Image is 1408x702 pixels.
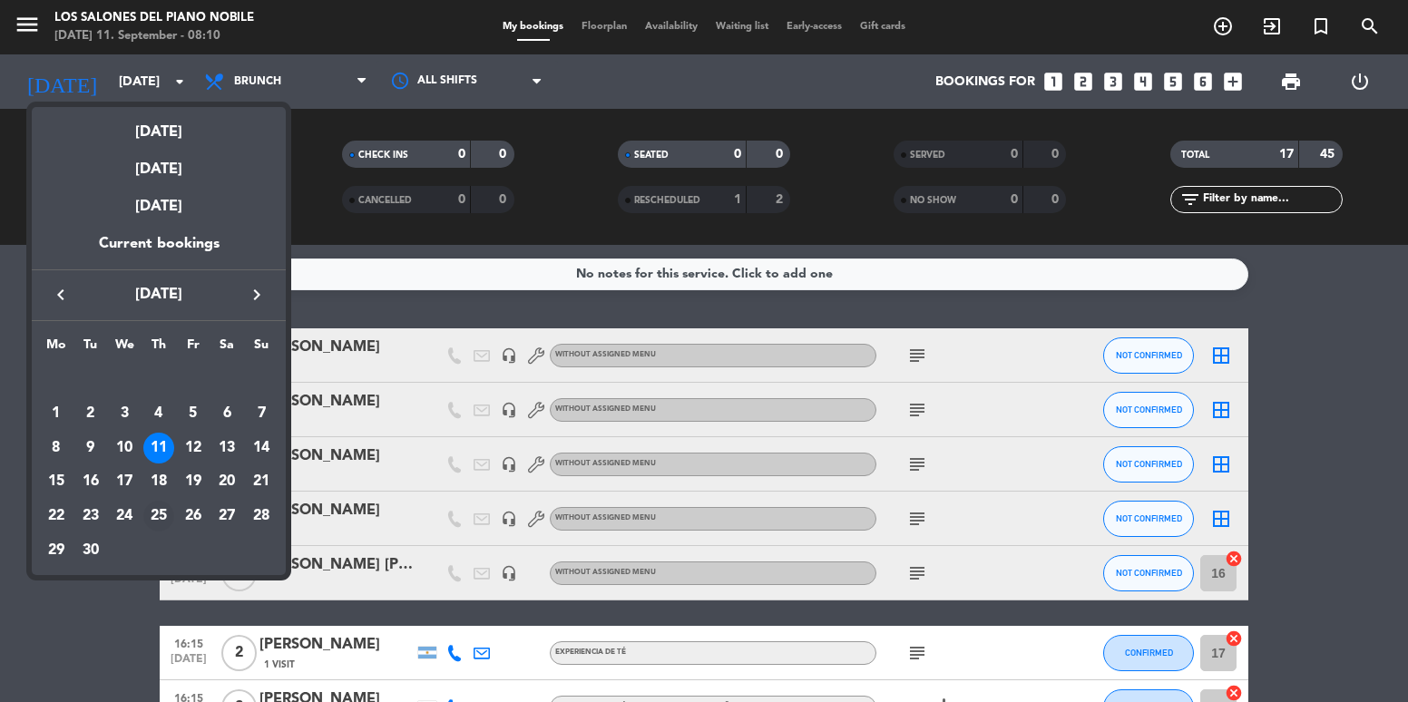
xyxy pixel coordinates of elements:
[211,433,242,463] div: 13
[210,396,245,431] td: September 6, 2025
[41,466,72,497] div: 15
[109,501,140,531] div: 24
[142,431,176,465] td: September 11, 2025
[246,433,277,463] div: 14
[176,464,210,499] td: September 19, 2025
[143,398,174,429] div: 4
[41,433,72,463] div: 8
[210,431,245,465] td: September 13, 2025
[77,283,240,307] span: [DATE]
[73,431,108,465] td: September 9, 2025
[246,398,277,429] div: 7
[41,501,72,531] div: 22
[246,466,277,497] div: 21
[246,501,277,531] div: 28
[210,335,245,363] th: Saturday
[142,396,176,431] td: September 4, 2025
[210,464,245,499] td: September 20, 2025
[244,431,279,465] td: September 14, 2025
[107,335,142,363] th: Wednesday
[32,107,286,144] div: [DATE]
[109,398,140,429] div: 3
[32,232,286,269] div: Current bookings
[178,398,209,429] div: 5
[41,398,72,429] div: 1
[244,396,279,431] td: September 7, 2025
[244,464,279,499] td: September 21, 2025
[211,501,242,531] div: 27
[244,499,279,533] td: September 28, 2025
[32,144,286,181] div: [DATE]
[44,283,77,307] button: keyboard_arrow_left
[246,284,268,306] i: keyboard_arrow_right
[178,501,209,531] div: 26
[109,433,140,463] div: 10
[107,396,142,431] td: September 3, 2025
[75,433,106,463] div: 9
[39,396,73,431] td: September 1, 2025
[39,464,73,499] td: September 15, 2025
[178,433,209,463] div: 12
[39,431,73,465] td: September 8, 2025
[39,499,73,533] td: September 22, 2025
[211,466,242,497] div: 20
[109,466,140,497] div: 17
[211,398,242,429] div: 6
[50,284,72,306] i: keyboard_arrow_left
[39,533,73,568] td: September 29, 2025
[39,335,73,363] th: Monday
[73,464,108,499] td: September 16, 2025
[75,466,106,497] div: 16
[107,499,142,533] td: September 24, 2025
[178,466,209,497] div: 19
[176,499,210,533] td: September 26, 2025
[73,335,108,363] th: Tuesday
[73,396,108,431] td: September 2, 2025
[75,398,106,429] div: 2
[75,535,106,566] div: 30
[176,396,210,431] td: September 5, 2025
[143,433,174,463] div: 11
[73,533,108,568] td: September 30, 2025
[143,501,174,531] div: 25
[176,335,210,363] th: Friday
[142,335,176,363] th: Thursday
[143,466,174,497] div: 18
[107,431,142,465] td: September 10, 2025
[244,335,279,363] th: Sunday
[142,464,176,499] td: September 18, 2025
[107,464,142,499] td: September 17, 2025
[210,499,245,533] td: September 27, 2025
[142,499,176,533] td: September 25, 2025
[32,181,286,232] div: [DATE]
[176,431,210,465] td: September 12, 2025
[41,535,72,566] div: 29
[240,283,273,307] button: keyboard_arrow_right
[39,362,279,396] td: SEP
[75,501,106,531] div: 23
[73,499,108,533] td: September 23, 2025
